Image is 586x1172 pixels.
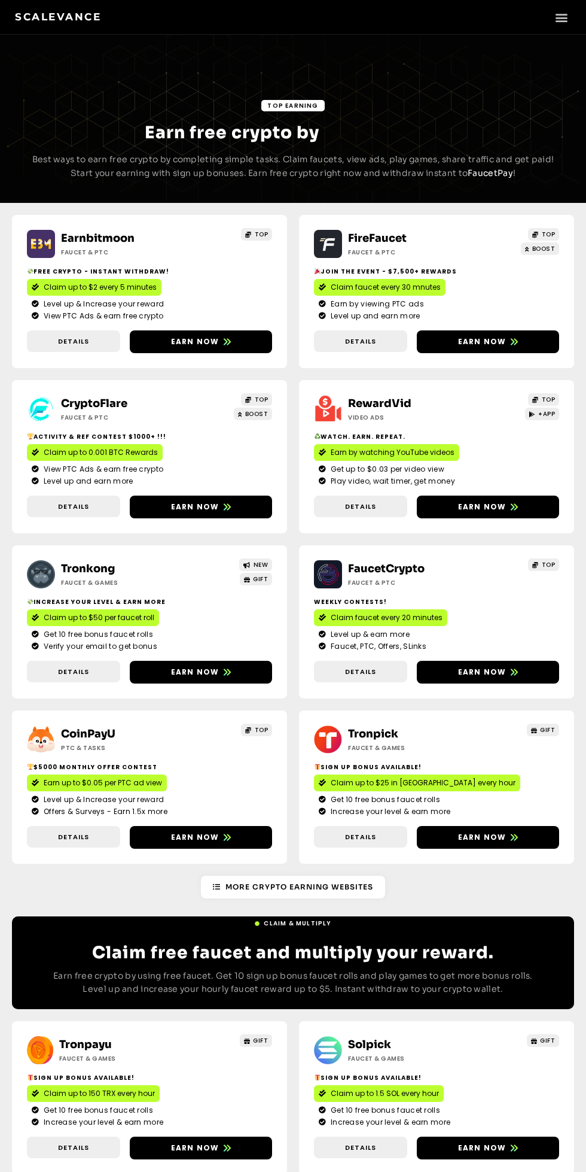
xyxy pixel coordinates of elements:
[41,311,163,321] span: View PTC Ads & earn free crypto
[261,100,324,111] a: TOP Earning
[58,667,89,677] span: Details
[171,502,219,512] span: Earn now
[241,393,272,406] a: TOP
[44,282,157,293] span: Claim up to $2 every 5 minutes
[27,444,163,461] a: Claim up to 0.001 BTC Rewards
[240,573,273,585] a: GIFT
[248,918,337,929] a: Claim & Multiply
[27,609,159,626] a: Claim up to $50 per faucet roll
[328,299,424,309] span: Earn by viewing PTC ads
[532,244,556,253] span: BOOST
[542,395,556,404] span: TOP
[542,560,556,569] span: TOP
[201,876,385,898] a: More Crypto Earning Websites
[345,832,376,842] span: Details
[527,1034,560,1047] a: GIFT
[314,1073,559,1082] h2: Sign Up Bonus Available!
[314,432,559,441] h2: Watch. Earn. Repeat.
[348,397,411,410] a: RewardVid
[331,778,515,788] span: Claim up to $25 in [GEOGRAPHIC_DATA] every hour
[468,168,513,178] strong: FaucetPay
[528,558,559,571] a: TOP
[28,1074,33,1080] img: 🎁
[331,447,454,458] span: Earn by watching YouTube videos
[171,832,219,843] span: Earn now
[345,502,376,512] span: Details
[58,336,89,347] span: Details
[521,242,559,255] a: BOOST
[42,969,544,996] p: Earn free crypto by using free faucet. Get 10 sign up bonus faucet rolls and play games to get mo...
[245,409,268,418] span: BOOST
[458,1143,506,1153] span: Earn now
[27,496,120,518] a: Details
[41,1117,163,1128] span: Increase your level & earn more
[314,1137,407,1159] a: Details
[44,447,158,458] span: Claim up to 0.001 BTC Rewards
[130,330,272,353] a: Earn now
[171,667,219,678] span: Earn now
[27,661,120,683] a: Details
[253,1036,268,1045] span: GIFT
[41,476,133,487] span: Level up and earn more
[58,1143,89,1153] span: Details
[27,1137,120,1159] a: Details
[417,661,559,684] a: Earn now
[458,502,506,512] span: Earn now
[41,464,163,475] span: View PTC Ads & earn free crypto
[348,413,477,422] h2: Video ads
[540,1036,555,1045] span: GIFT
[328,464,444,475] span: Get up to $0.03 per video view
[61,578,190,587] h2: Faucet & Games
[130,661,272,684] a: Earn now
[58,832,89,842] span: Details
[27,1085,160,1102] a: Claim up to 150 TRX every hour
[28,764,33,770] img: 🏆
[540,725,555,734] span: GIFT
[267,101,318,110] span: TOP Earning
[551,7,571,27] div: Menu Toggle
[61,248,190,257] h2: Faucet & PTC
[538,409,555,418] span: +APP
[28,599,33,605] img: 💸
[41,641,157,652] span: Verify your email to get bonus
[314,661,407,683] a: Details
[44,1088,155,1099] span: Claim up to 150 TRX every hour
[417,496,559,518] a: Earn now
[130,826,272,849] a: Earn now
[314,826,407,848] a: Details
[348,248,477,257] h2: Faucet & PTC
[314,775,520,791] a: Claim up to $25 in [GEOGRAPHIC_DATA] every hour
[27,330,120,353] a: Details
[240,1034,273,1047] a: GIFT
[315,433,321,439] img: ♻️
[61,232,135,245] a: Earnbitmoon
[234,408,272,420] a: BOOST
[314,609,447,626] a: Claim faucet every 20 minutes
[458,336,506,347] span: Earn now
[315,268,321,274] img: 🎉
[328,806,450,817] span: Increase your level & earn more
[27,826,120,848] a: Details
[61,743,190,752] h2: ptc & Tasks
[59,1054,188,1063] h2: Faucet & Games
[61,562,115,575] a: Tronkong
[328,794,440,805] span: Get 10 free bonus faucet rolls
[264,919,331,928] span: Claim & Multiply
[41,299,164,309] span: Level up & Increase your reward
[328,641,426,652] span: Faucet, PTC, Offers, SLinks
[417,826,559,849] a: Earn now
[28,268,33,274] img: 💸
[328,311,420,321] span: Level up and earn more
[345,1143,376,1153] span: Details
[542,230,556,239] span: TOP
[41,629,153,640] span: Get 10 free bonus faucet rolls
[328,476,455,487] span: Play video, wait timer, get money
[314,597,559,606] h2: Weekly contests!
[348,562,425,575] a: FaucetCrypto
[61,397,127,410] a: CryptoFlare
[527,724,560,736] a: GIFT
[30,153,556,181] p: Best ways to earn free crypto by completing simple tasks. Claim faucets, view ads, play games, sh...
[44,612,154,623] span: Claim up to $50 per faucet roll
[27,597,272,606] h2: Increase your level & earn more
[254,560,268,569] span: NEW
